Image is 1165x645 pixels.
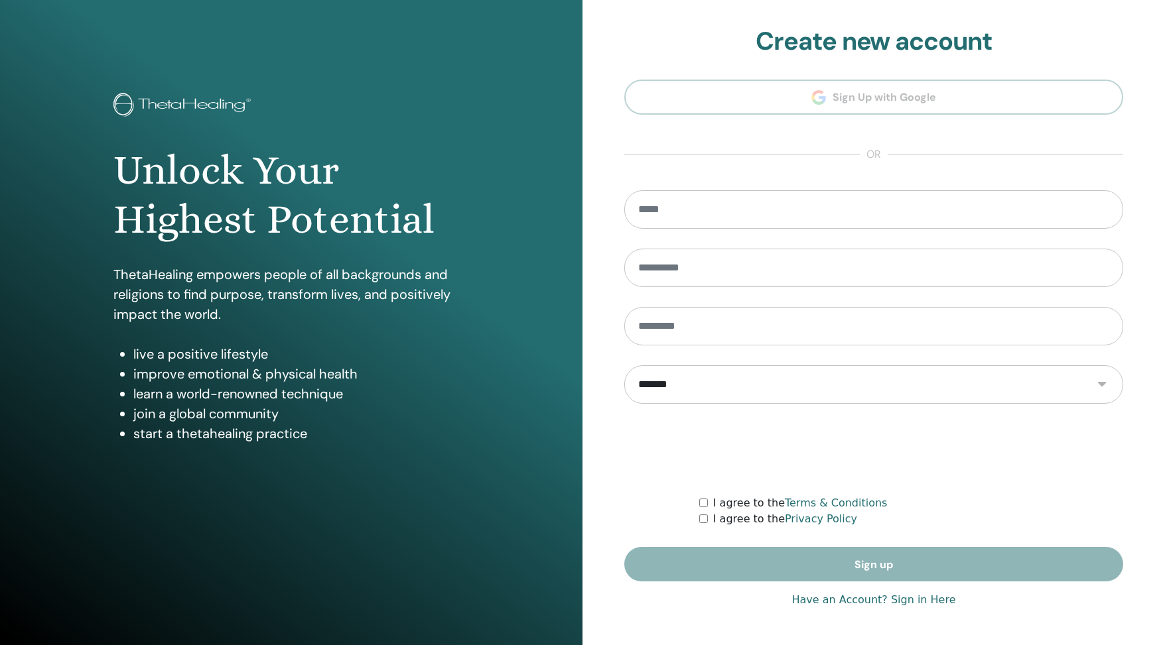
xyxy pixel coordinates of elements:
a: Privacy Policy [785,512,857,525]
iframe: reCAPTCHA [773,424,975,475]
li: start a thetahealing practice [133,424,468,443]
p: ThetaHealing empowers people of all backgrounds and religions to find purpose, transform lives, a... [113,264,468,324]
a: Have an Account? Sign in Here [791,592,955,608]
label: I agree to the [713,495,888,511]
h1: Unlock Your Highest Potential [113,146,468,245]
h2: Create new account [624,27,1123,57]
label: I agree to the [713,511,857,527]
li: improve emotional & physical health [133,364,468,384]
span: or [860,147,888,162]
li: live a positive lifestyle [133,344,468,364]
li: learn a world-renowned technique [133,384,468,404]
li: join a global community [133,404,468,424]
a: Terms & Conditions [785,497,887,509]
